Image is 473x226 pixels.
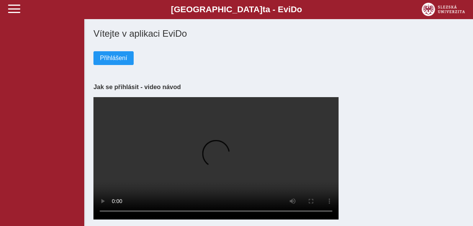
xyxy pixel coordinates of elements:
[100,55,127,62] span: Přihlášení
[93,28,464,39] h1: Vítejte v aplikaci EviDo
[422,3,465,16] img: logo_web_su.png
[93,97,339,219] video: Your browser does not support the video tag.
[93,83,464,91] h3: Jak se přihlásit - video návod
[262,5,265,14] span: t
[291,5,297,14] span: D
[297,5,302,14] span: o
[23,5,450,15] b: [GEOGRAPHIC_DATA] a - Evi
[93,51,134,65] button: Přihlášení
